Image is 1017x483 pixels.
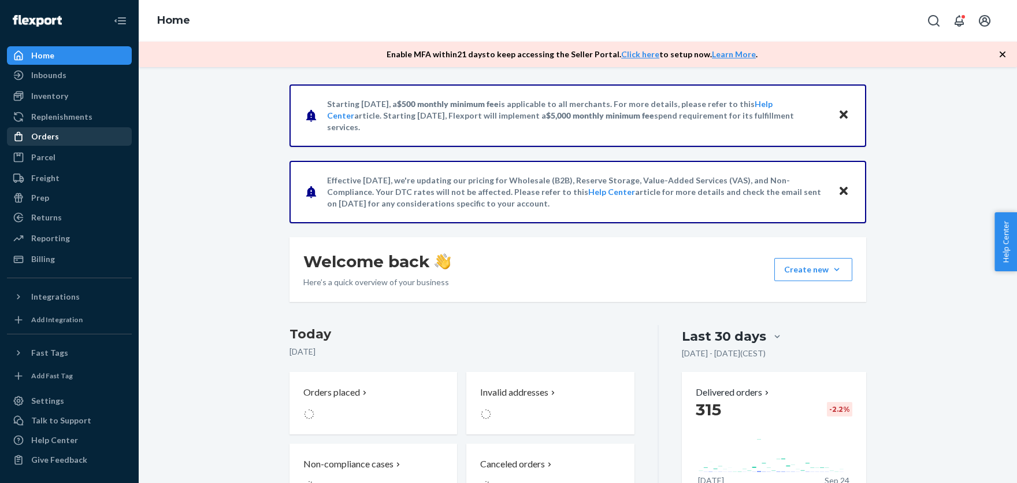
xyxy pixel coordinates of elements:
[7,344,132,362] button: Fast Tags
[7,392,132,410] a: Settings
[157,14,190,27] a: Home
[682,348,766,359] p: [DATE] - [DATE] ( CEST )
[7,108,132,126] a: Replenishments
[7,411,132,430] button: Talk to Support
[31,111,92,123] div: Replenishments
[682,327,766,345] div: Last 30 days
[696,400,721,419] span: 315
[7,287,132,306] button: Integrations
[31,291,80,303] div: Integrations
[397,99,499,109] span: $500 monthly minimum fee
[303,386,360,399] p: Orders placed
[109,9,132,32] button: Close Navigation
[827,402,852,416] div: -2.2 %
[836,183,851,200] button: Close
[31,172,60,184] div: Freight
[31,347,68,359] div: Fast Tags
[31,90,68,102] div: Inventory
[31,454,87,466] div: Give Feedback
[546,110,654,120] span: $5,000 monthly minimum fee
[774,258,852,281] button: Create new
[435,253,451,270] img: hand-wave emoji
[327,98,827,133] p: Starting [DATE], a is applicable to all merchants. For more details, please refer to this article...
[31,69,66,81] div: Inbounds
[7,250,132,268] a: Billing
[7,46,132,65] a: Home
[696,386,771,399] button: Delivered orders
[31,415,91,426] div: Talk to Support
[588,187,635,197] a: Help Center
[466,372,634,434] button: Invalid addresses
[387,49,758,60] p: Enable MFA within 21 days to keep accessing the Seller Portal. to setup now. .
[7,169,132,187] a: Freight
[303,458,394,471] p: Non-compliance cases
[7,127,132,146] a: Orders
[7,66,132,84] a: Inbounds
[303,276,451,288] p: Here’s a quick overview of your business
[303,251,451,272] h1: Welcome back
[31,50,54,61] div: Home
[7,208,132,227] a: Returns
[31,233,70,244] div: Reporting
[289,346,634,357] p: [DATE]
[148,4,199,38] ol: breadcrumbs
[31,152,55,163] div: Parcel
[7,87,132,105] a: Inventory
[7,311,132,329] a: Add Integration
[7,148,132,167] a: Parcel
[7,189,132,207] a: Prep
[973,9,996,32] button: Open account menu
[289,325,634,344] h3: Today
[31,434,78,446] div: Help Center
[7,229,132,248] a: Reporting
[7,431,132,449] a: Help Center
[31,131,59,142] div: Orders
[31,315,83,325] div: Add Integration
[922,9,945,32] button: Open Search Box
[712,49,756,59] a: Learn More
[836,107,851,124] button: Close
[480,386,548,399] p: Invalid addresses
[327,175,827,209] p: Effective [DATE], we're updating our pricing for Wholesale (B2B), Reserve Storage, Value-Added Se...
[31,212,62,223] div: Returns
[480,458,545,471] p: Canceled orders
[7,451,132,469] button: Give Feedback
[994,212,1017,271] button: Help Center
[13,15,62,27] img: Flexport logo
[621,49,659,59] a: Click here
[31,371,73,381] div: Add Fast Tag
[7,367,132,385] a: Add Fast Tag
[31,253,55,265] div: Billing
[31,395,64,407] div: Settings
[289,372,457,434] button: Orders placed
[948,9,971,32] button: Open notifications
[31,192,49,204] div: Prep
